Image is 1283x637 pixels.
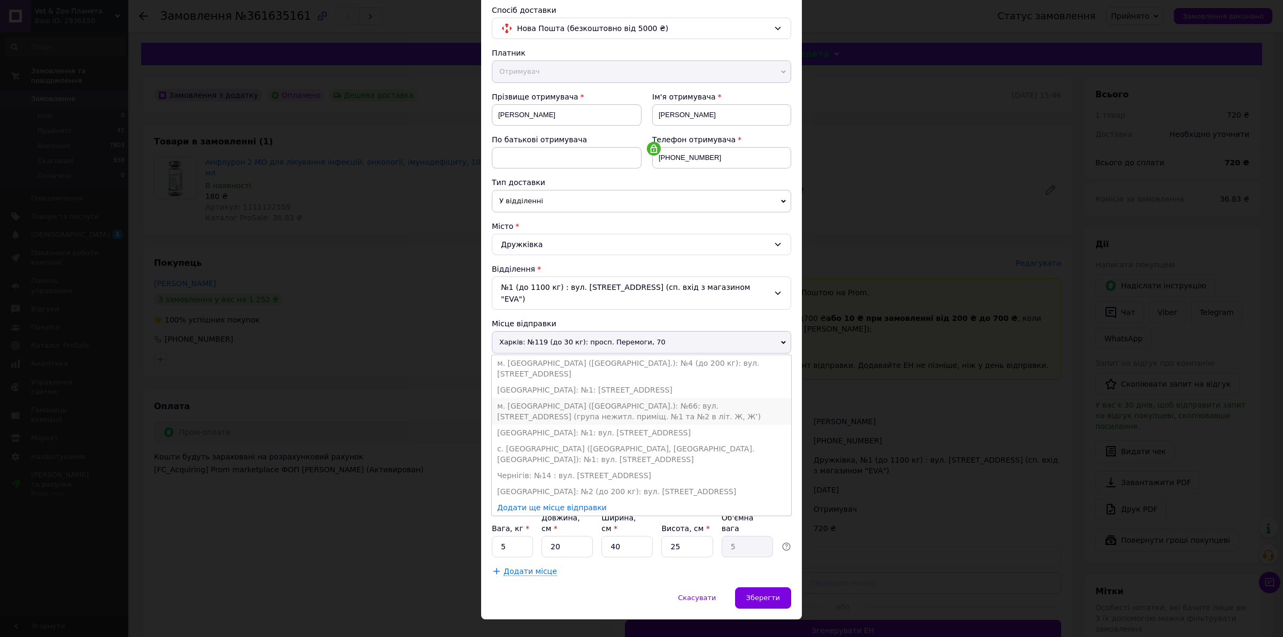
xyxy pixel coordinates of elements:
span: Отримувач [492,60,791,83]
span: У відділенні [492,190,791,212]
span: По батькові отримувача [492,135,587,144]
input: +380 [652,147,791,168]
li: Чернігів: №14 : вул. [STREET_ADDRESS] [492,467,791,483]
li: м. [GEOGRAPHIC_DATA] ([GEOGRAPHIC_DATA].): №4 (до 200 кг): вул. [STREET_ADDRESS] [492,355,791,382]
span: Місце відправки [492,319,557,328]
span: Ім'я отримувача [652,93,716,101]
label: Ширина, см [601,513,636,533]
span: Зберегти [746,594,780,602]
li: м. [GEOGRAPHIC_DATA] ([GEOGRAPHIC_DATA].): №66: вул. [STREET_ADDRESS] (група нежитл. приміщ. №1 т... [492,398,791,425]
span: Нова Пошта (безкоштовно від 5000 ₴) [517,22,769,34]
span: Телефон отримувача [652,135,736,144]
div: Об'ємна вага [722,512,773,534]
span: Додати місце [504,567,557,576]
div: Місто [492,221,791,232]
label: Висота, см [661,524,709,533]
li: с. [GEOGRAPHIC_DATA] ([GEOGRAPHIC_DATA], [GEOGRAPHIC_DATA]. [GEOGRAPHIC_DATA]): №1: вул. [STREET_... [492,441,791,467]
a: Додати ще місце відправки [497,503,607,512]
label: Вага, кг [492,524,529,533]
div: №1 (до 1100 кг) : вул. [STREET_ADDRESS] (сп. вхід з магазином "EVA") [492,277,791,310]
span: Тип доставки [492,178,545,187]
li: [GEOGRAPHIC_DATA]: №2 (до 200 кг): вул. [STREET_ADDRESS] [492,483,791,500]
div: Відділення [492,264,791,274]
li: [GEOGRAPHIC_DATA]: №1: [STREET_ADDRESS] [492,382,791,398]
li: [GEOGRAPHIC_DATA]: №1: вул. [STREET_ADDRESS] [492,425,791,441]
label: Довжина, см [542,513,580,533]
span: Скасувати [678,594,716,602]
div: Дружківка [492,234,791,255]
span: Платник [492,49,525,57]
span: Харків: №119 (до 30 кг): просп. Перемоги, 70 [492,331,791,354]
div: Спосіб доставки [492,5,791,16]
span: Прізвище отримувача [492,93,578,101]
